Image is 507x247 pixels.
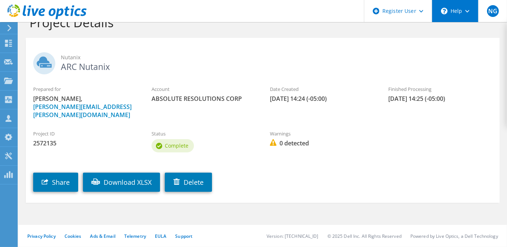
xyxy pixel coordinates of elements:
[155,233,166,239] a: EULA
[152,85,255,93] label: Account
[267,233,319,239] li: Version: [TECHNICAL_ID]
[441,8,448,14] svg: \n
[165,142,188,149] span: Complete
[33,95,137,119] span: [PERSON_NAME],
[83,173,160,192] a: Download XLSX
[487,5,499,17] span: NG
[27,233,56,239] a: Privacy Policy
[124,233,146,239] a: Telemetry
[152,130,255,137] label: Status
[270,130,374,137] label: Warnings
[33,130,137,137] label: Project ID
[33,85,137,93] label: Prepared for
[175,233,192,239] a: Support
[61,53,492,61] span: Nutanix
[33,52,492,71] h2: ARC Nutanix
[33,103,132,119] a: [PERSON_NAME][EMAIL_ADDRESS][PERSON_NAME][DOMAIN_NAME]
[389,85,492,93] label: Finished Processing
[410,233,498,239] li: Powered by Live Optics, a Dell Technology
[33,139,137,147] span: 2572135
[270,85,374,93] label: Date Created
[90,233,115,239] a: Ads & Email
[65,233,81,239] a: Cookies
[327,233,402,239] li: © 2025 Dell Inc. All Rights Reserved
[29,15,492,30] h1: Project Details
[165,173,212,192] a: Delete
[389,95,492,103] span: [DATE] 14:25 (-05:00)
[270,139,374,147] span: 0 detected
[33,173,78,192] a: Share
[270,95,374,103] span: [DATE] 14:24 (-05:00)
[152,95,255,103] span: ABSOLUTE RESOLUTIONS CORP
